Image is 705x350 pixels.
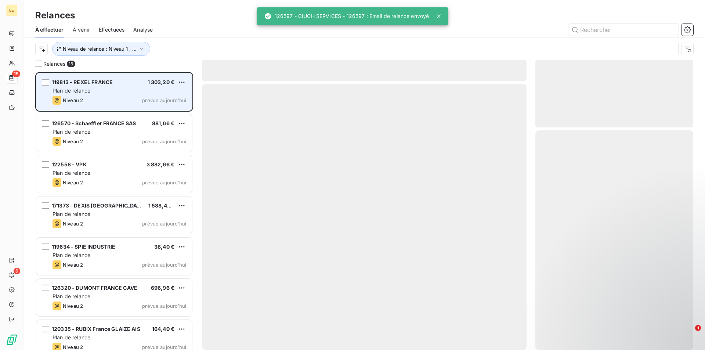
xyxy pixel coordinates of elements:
span: 15 [67,61,75,67]
span: 3 882,66 € [147,161,175,167]
span: 696,96 € [151,285,174,291]
button: Niveau de relance : Niveau 1 , ... [52,42,150,56]
span: prévue aujourd’hui [142,262,186,268]
div: 126597 - CIUCH SERVICES - 126597 : Email de relance envoyé [264,10,429,23]
span: Plan de relance [53,211,90,217]
span: Plan de relance [53,293,90,299]
span: Niveau de relance : Niveau 1 , ... [63,46,137,52]
span: Plan de relance [53,87,90,94]
span: 126570 - Schaeffler FRANCE SAS [52,120,136,126]
span: Plan de relance [53,252,90,258]
span: 6 [14,268,20,274]
span: prévue aujourd’hui [142,97,186,103]
span: 119634 - SPIE INDUSTRIE [52,243,115,250]
span: Niveau 2 [63,221,83,227]
iframe: Intercom live chat [680,325,698,343]
div: LE [6,4,18,16]
span: prévue aujourd’hui [142,221,186,227]
h3: Relances [35,9,75,22]
span: 1 [695,325,701,331]
span: 1 588,44 € [148,202,176,209]
span: Plan de relance [53,170,90,176]
span: 122558 - VPK [52,161,87,167]
span: Niveau 2 [63,344,83,350]
input: Rechercher [568,24,679,36]
span: 15 [12,71,20,77]
span: Niveau 2 [63,138,83,144]
span: Plan de relance [53,334,90,340]
span: Niveau 2 [63,303,83,309]
span: À venir [73,26,90,33]
span: 126320 - DUMONT FRANCE CAVE [52,285,137,291]
span: 164,40 € [152,326,174,332]
span: 120335 - RUBIX France GLAIZE AIS [52,326,140,332]
span: Plan de relance [53,129,90,135]
span: prévue aujourd’hui [142,303,186,309]
span: 119813 - REXEL FRANCE [52,79,113,85]
span: 1 303,20 € [148,79,175,85]
img: Logo LeanPay [6,334,18,346]
iframe: Intercom notifications message [558,279,705,330]
span: Niveau 2 [63,180,83,185]
span: À effectuer [35,26,64,33]
span: Niveau 2 [63,262,83,268]
span: Relances [43,60,65,68]
span: prévue aujourd’hui [142,344,186,350]
span: Analyse [133,26,153,33]
span: prévue aujourd’hui [142,138,186,144]
span: Effectuées [99,26,125,33]
span: Niveau 2 [63,97,83,103]
div: grid [35,72,193,350]
span: 881,66 € [152,120,174,126]
span: 38,40 € [154,243,174,250]
span: 171373 - DEXIS [GEOGRAPHIC_DATA] [52,202,145,209]
span: prévue aujourd’hui [142,180,186,185]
